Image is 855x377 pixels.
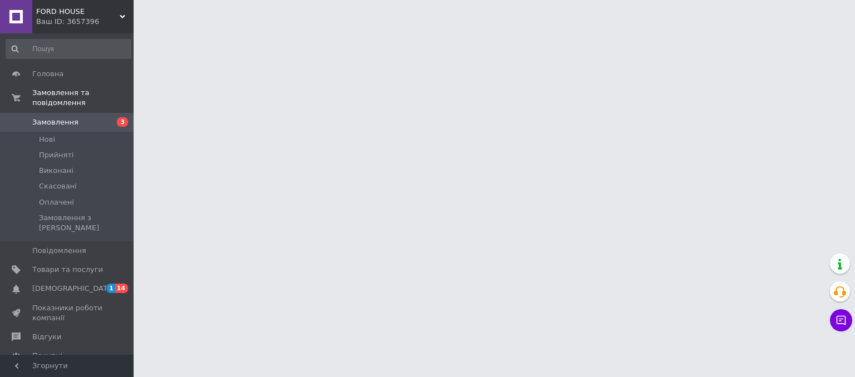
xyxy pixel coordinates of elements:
[32,351,62,361] span: Покупці
[39,181,77,191] span: Скасовані
[6,39,131,59] input: Пошук
[32,246,86,256] span: Повідомлення
[39,135,55,145] span: Нові
[36,7,120,17] span: FORD HOUSE
[36,17,134,27] div: Ваш ID: 3657396
[32,117,78,127] span: Замовлення
[32,88,134,108] span: Замовлення та повідомлення
[39,150,73,160] span: Прийняті
[32,284,115,294] span: [DEMOGRAPHIC_DATA]
[39,197,74,207] span: Оплачені
[115,284,128,293] span: 14
[32,303,103,323] span: Показники роботи компанії
[39,166,73,176] span: Виконані
[106,284,115,293] span: 1
[830,309,852,331] button: Чат з покупцем
[32,332,61,342] span: Відгуки
[32,69,63,79] span: Головна
[32,265,103,275] span: Товари та послуги
[39,213,130,233] span: Замовлення з [PERSON_NAME]
[117,117,128,127] span: 3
